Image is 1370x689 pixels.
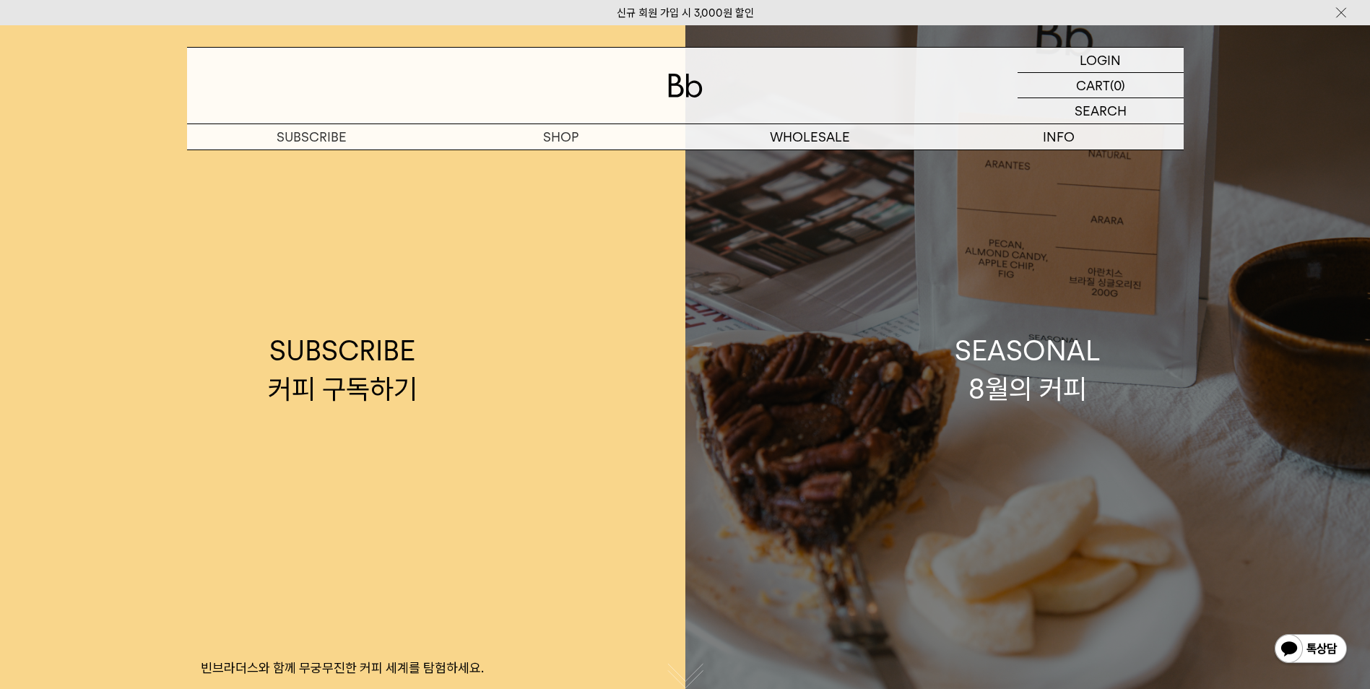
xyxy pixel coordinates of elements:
p: CART [1076,73,1110,97]
p: (0) [1110,73,1125,97]
div: SUBSCRIBE 커피 구독하기 [268,331,417,408]
p: LOGIN [1080,48,1121,72]
p: SEARCH [1075,98,1127,123]
img: 로고 [668,74,703,97]
p: WHOLESALE [685,124,935,149]
a: SUBSCRIBE [187,124,436,149]
div: SEASONAL 8월의 커피 [955,331,1101,408]
a: LOGIN [1018,48,1184,73]
a: SHOP [436,124,685,149]
p: INFO [935,124,1184,149]
a: CART (0) [1018,73,1184,98]
img: 카카오톡 채널 1:1 채팅 버튼 [1273,633,1348,667]
a: 신규 회원 가입 시 3,000원 할인 [617,6,754,19]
